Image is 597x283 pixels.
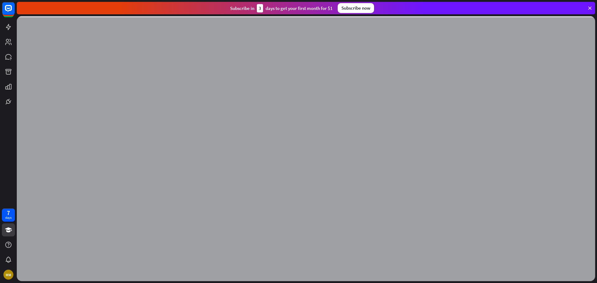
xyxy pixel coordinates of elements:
[3,270,13,280] div: MM
[257,4,263,12] div: 3
[7,210,10,216] div: 7
[5,216,12,220] div: days
[230,4,333,12] div: Subscribe in days to get your first month for $1
[2,208,15,221] a: 7 days
[338,3,374,13] div: Subscribe now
